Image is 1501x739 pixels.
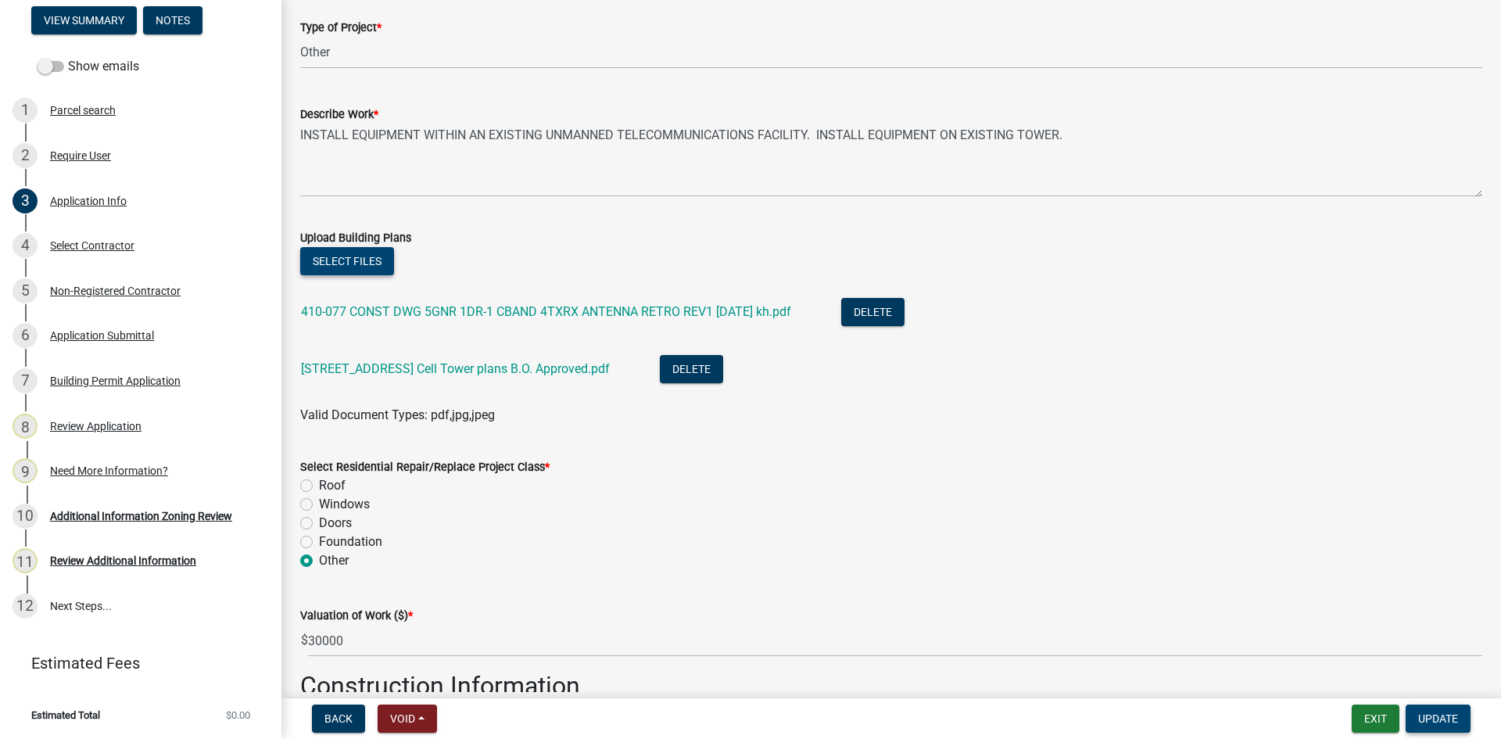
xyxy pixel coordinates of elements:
label: Show emails [38,57,139,76]
label: Upload Building Plans [300,233,411,244]
div: 9 [13,458,38,483]
span: $0.00 [226,710,250,720]
label: Type of Project [300,23,382,34]
div: 5 [13,278,38,303]
a: Estimated Fees [13,648,256,679]
div: Review Additional Information [50,555,196,566]
div: Non-Registered Contractor [50,285,181,296]
div: 11 [13,548,38,573]
wm-modal-confirm: Delete Document [660,362,723,377]
span: Update [1418,712,1458,725]
wm-modal-confirm: Delete Document [841,305,905,320]
label: Doors [319,514,352,533]
div: 3 [13,188,38,213]
div: 10 [13,504,38,529]
div: Building Permit Application [50,375,181,386]
button: Delete [841,298,905,326]
div: Require User [50,150,111,161]
label: Roof [319,476,346,495]
div: 2 [13,143,38,168]
div: Select Contractor [50,240,134,251]
span: Back [324,712,353,725]
button: View Summary [31,6,137,34]
a: [STREET_ADDRESS] Cell Tower plans B.O. Approved.pdf [301,361,610,376]
label: Foundation [319,533,382,551]
button: Update [1406,705,1471,733]
wm-modal-confirm: Notes [143,15,202,27]
span: Estimated Total [31,710,100,720]
button: Exit [1352,705,1399,733]
div: 6 [13,323,38,348]
button: Delete [660,355,723,383]
div: 8 [13,414,38,439]
label: Describe Work [300,109,378,120]
div: Review Application [50,421,142,432]
button: Notes [143,6,202,34]
div: Need More Information? [50,465,168,476]
div: 4 [13,233,38,258]
div: 7 [13,368,38,393]
label: Other [319,551,349,570]
button: Void [378,705,437,733]
wm-modal-confirm: Summary [31,15,137,27]
div: 1 [13,98,38,123]
div: 12 [13,594,38,619]
h2: Construction Information [300,671,1482,701]
div: Application Submittal [50,330,154,341]
label: Windows [319,495,370,514]
button: Select files [300,247,394,275]
span: $ [300,625,309,657]
div: Additional Information Zoning Review [50,511,232,522]
label: Valuation of Work ($) [300,611,413,622]
span: Valid Document Types: pdf,jpg,jpeg [300,407,495,422]
div: Application Info [50,196,127,206]
div: Parcel search [50,105,116,116]
a: 410-077 CONST DWG 5GNR 1DR-1 CBAND 4TXRX ANTENNA RETRO REV1 [DATE] kh.pdf [301,304,791,319]
button: Back [312,705,365,733]
label: Select Residential Repair/Replace Project Class [300,462,550,473]
span: Void [390,712,415,725]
